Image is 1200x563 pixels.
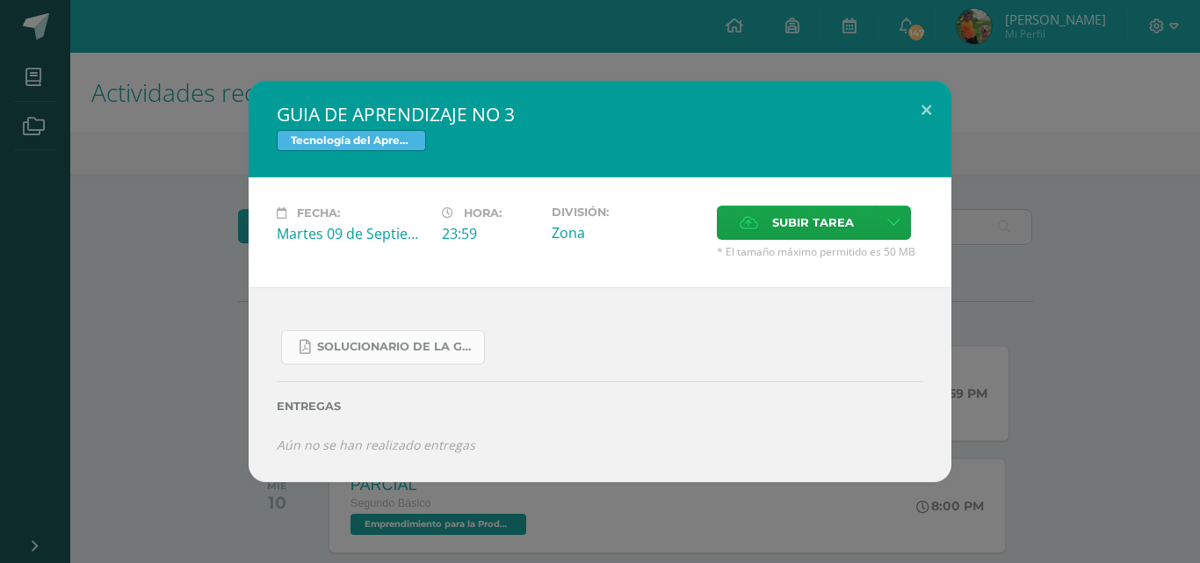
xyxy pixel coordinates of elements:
span: Hora: [464,206,502,220]
label: División: [552,206,703,219]
button: Close (Esc) [901,81,951,141]
div: 23:59 [442,224,538,243]
span: Subir tarea [772,206,854,239]
h2: GUIA DE APRENDIZAJE NO 3 [277,102,923,126]
div: Martes 09 de Septiembre [277,224,428,243]
span: SOLUCIONARIO DE LA GUIA 3 FUNCIONES..pdf [317,340,475,354]
i: Aún no se han realizado entregas [277,437,475,453]
span: Tecnología del Aprendizaje y la Comunicación (Informática) [277,130,426,151]
div: Zona [552,223,703,242]
span: * El tamaño máximo permitido es 50 MB [717,244,923,259]
a: SOLUCIONARIO DE LA GUIA 3 FUNCIONES..pdf [281,330,485,365]
span: Fecha: [297,206,340,220]
label: Entregas [277,400,923,413]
